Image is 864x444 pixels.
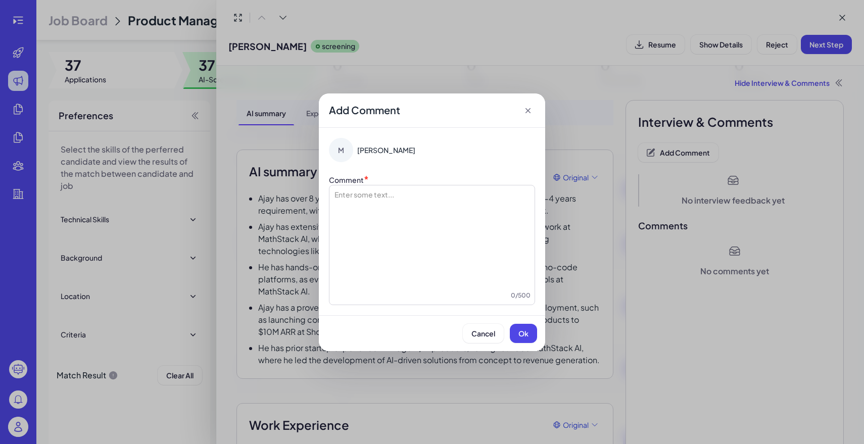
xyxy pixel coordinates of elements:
button: Ok [510,324,537,343]
button: Cancel [463,324,504,343]
span: [PERSON_NAME] [357,145,415,155]
span: Ok [518,329,529,338]
div: 0 / 500 [333,290,531,301]
span: Add Comment [329,103,400,117]
span: Cancel [471,329,495,338]
label: Comment [329,175,364,184]
div: M [329,138,353,162]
